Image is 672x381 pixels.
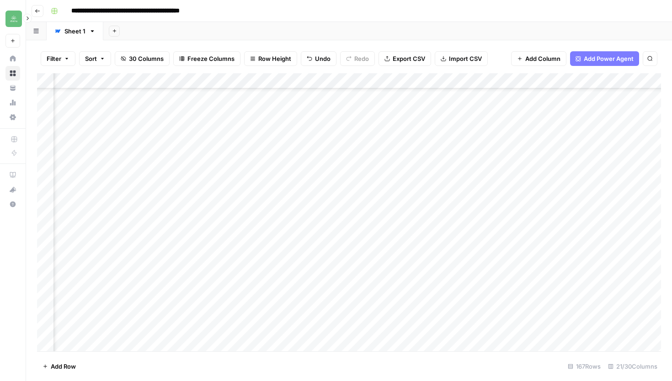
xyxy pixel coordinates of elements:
[5,197,20,212] button: Help + Support
[584,54,634,63] span: Add Power Agent
[5,95,20,110] a: Usage
[315,54,331,63] span: Undo
[5,81,20,95] a: Your Data
[354,54,369,63] span: Redo
[187,54,235,63] span: Freeze Columns
[5,11,22,27] img: Distru Logo
[525,54,560,63] span: Add Column
[41,51,75,66] button: Filter
[5,110,20,125] a: Settings
[5,182,20,197] button: What's new?
[393,54,425,63] span: Export CSV
[6,183,20,196] div: What's new?
[47,22,103,40] a: Sheet 1
[5,51,20,66] a: Home
[37,359,81,374] button: Add Row
[564,359,604,374] div: 167 Rows
[47,54,61,63] span: Filter
[570,51,639,66] button: Add Power Agent
[5,66,20,81] a: Browse
[301,51,336,66] button: Undo
[604,359,661,374] div: 21/30 Columns
[64,27,85,36] div: Sheet 1
[435,51,488,66] button: Import CSV
[129,54,164,63] span: 30 Columns
[244,51,297,66] button: Row Height
[258,54,291,63] span: Row Height
[115,51,170,66] button: 30 Columns
[449,54,482,63] span: Import CSV
[340,51,375,66] button: Redo
[173,51,240,66] button: Freeze Columns
[79,51,111,66] button: Sort
[51,362,76,371] span: Add Row
[511,51,566,66] button: Add Column
[5,168,20,182] a: AirOps Academy
[379,51,431,66] button: Export CSV
[85,54,97,63] span: Sort
[5,7,20,30] button: Workspace: Distru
